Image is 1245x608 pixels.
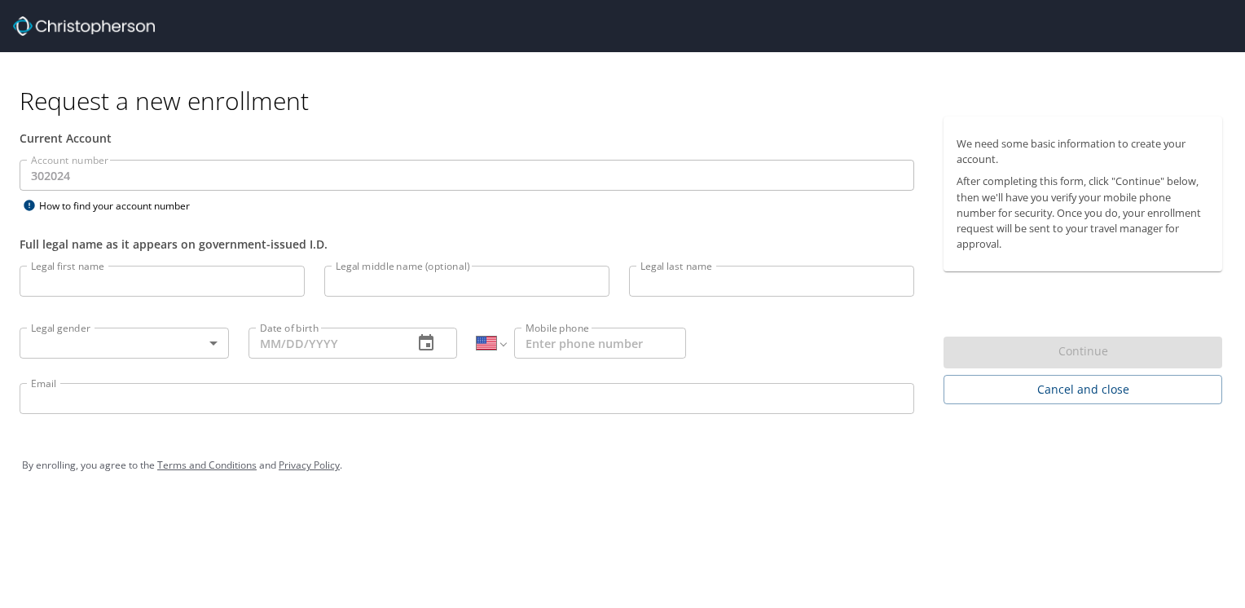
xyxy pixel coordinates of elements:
button: Cancel and close [944,375,1222,405]
input: Enter phone number [514,328,686,359]
a: Privacy Policy [279,458,340,472]
h1: Request a new enrollment [20,85,1235,117]
span: Cancel and close [957,380,1209,400]
img: cbt logo [13,16,155,36]
div: How to find your account number [20,196,223,216]
div: Current Account [20,130,914,147]
a: Terms and Conditions [157,458,257,472]
div: By enrolling, you agree to the and . [22,445,1223,486]
p: After completing this form, click "Continue" below, then we'll have you verify your mobile phone ... [957,174,1209,252]
div: Full legal name as it appears on government-issued I.D. [20,236,914,253]
p: We need some basic information to create your account. [957,136,1209,167]
div: ​ [20,328,229,359]
input: MM/DD/YYYY [249,328,401,359]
